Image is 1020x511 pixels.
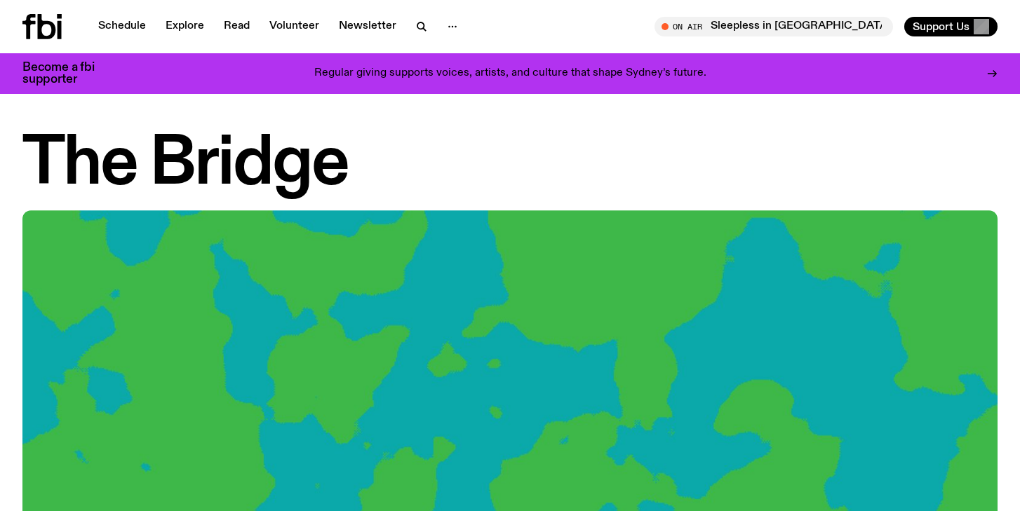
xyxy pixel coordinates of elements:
span: Support Us [913,20,969,33]
a: Newsletter [330,17,405,36]
button: Support Us [904,17,998,36]
a: Schedule [90,17,154,36]
h1: The Bridge [22,133,998,196]
a: Volunteer [261,17,328,36]
a: Read [215,17,258,36]
a: Explore [157,17,213,36]
h3: Become a fbi supporter [22,62,112,86]
button: On AirSleepless in [GEOGRAPHIC_DATA] [655,17,893,36]
p: Regular giving supports voices, artists, and culture that shape Sydney’s future. [314,67,706,80]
